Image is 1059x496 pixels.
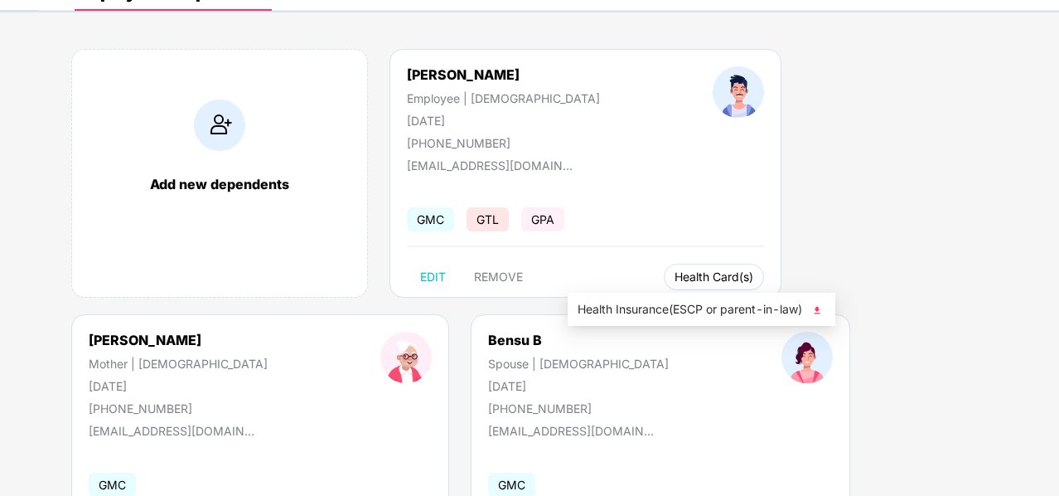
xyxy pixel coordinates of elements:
img: profileImage [781,332,833,383]
span: EDIT [420,270,446,284]
img: addIcon [194,100,245,151]
span: Health Card(s) [675,273,753,281]
button: Health Card(s) [664,264,764,290]
div: [DATE] [488,379,669,393]
div: [PERSON_NAME] [407,66,600,83]
img: svg+xml;base64,PHN2ZyB4bWxucz0iaHR0cDovL3d3dy53My5vcmcvMjAwMC9zdmciIHhtbG5zOnhsaW5rPSJodHRwOi8vd3... [809,302,825,319]
div: Bensu B [488,332,669,348]
span: REMOVE [474,270,523,284]
button: EDIT [407,264,459,290]
img: profileImage [380,332,432,383]
div: [DATE] [407,114,600,128]
span: GTL [467,207,509,231]
div: Add new dependents [89,176,351,192]
span: GMC [407,207,454,231]
div: [PHONE_NUMBER] [89,401,268,416]
span: GPA [521,207,564,231]
div: [EMAIL_ADDRESS][DOMAIN_NAME] [407,158,573,173]
div: [PHONE_NUMBER] [488,401,669,416]
div: Spouse | [DEMOGRAPHIC_DATA] [488,357,669,371]
div: [PERSON_NAME] [89,332,268,348]
div: Employee | [DEMOGRAPHIC_DATA] [407,91,600,105]
div: [PHONE_NUMBER] [407,136,600,150]
div: [EMAIL_ADDRESS][DOMAIN_NAME] [89,424,254,438]
button: REMOVE [461,264,536,290]
span: Health Insurance(ESCP or parent-in-law) [578,300,825,319]
div: [DATE] [89,379,268,393]
div: Mother | [DEMOGRAPHIC_DATA] [89,357,268,371]
img: profileImage [713,66,764,118]
div: [EMAIL_ADDRESS][DOMAIN_NAME] [488,424,654,438]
